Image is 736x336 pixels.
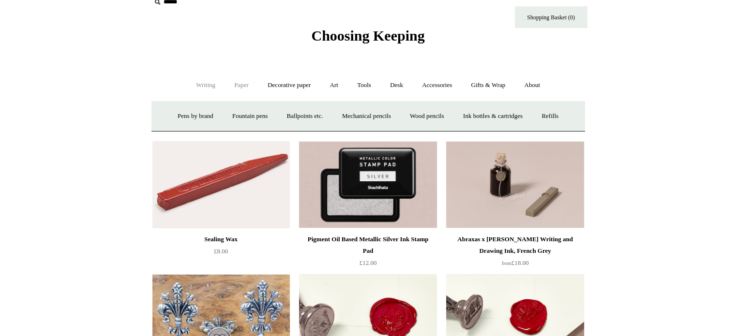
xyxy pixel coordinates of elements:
img: Abraxas x Steve Harrison Writing and Drawing Ink, French Grey [446,141,584,228]
a: Abraxas x Steve Harrison Writing and Drawing Ink, French Grey Abraxas x Steve Harrison Writing an... [446,141,584,228]
a: Choosing Keeping [311,35,424,42]
a: Pens by brand [169,103,222,129]
a: Art [321,73,347,98]
a: Ballpoints etc. [278,103,332,129]
a: Desk [381,73,412,98]
a: Pigment Oil Based Metallic Silver Ink Stamp Pad Pigment Oil Based Metallic Silver Ink Stamp Pad [299,141,436,228]
a: Mechanical pencils [333,103,400,129]
a: Wood pencils [401,103,453,129]
a: Accessories [413,73,461,98]
a: Sealing Wax Sealing Wax [152,141,290,228]
a: About [515,73,549,98]
a: Tools [348,73,380,98]
a: Sealing Wax £8.00 [152,234,290,273]
a: Gifts & Wrap [462,73,514,98]
a: Pigment Oil Based Metallic Silver Ink Stamp Pad £12.00 [299,234,436,273]
div: Sealing Wax [155,234,287,245]
a: Ink bottles & cartridges [454,103,531,129]
span: from [502,261,511,266]
a: Shopping Basket (0) [515,6,587,28]
span: £18.00 [502,259,529,266]
a: Decorative paper [259,73,319,98]
span: £8.00 [214,248,228,255]
img: Sealing Wax [152,141,290,228]
a: Writing [187,73,224,98]
div: Pigment Oil Based Metallic Silver Ink Stamp Pad [301,234,434,257]
img: Pigment Oil Based Metallic Silver Ink Stamp Pad [299,141,436,228]
a: Fountain pens [224,103,276,129]
span: Choosing Keeping [311,28,424,44]
a: Refills [533,103,567,129]
div: Abraxas x [PERSON_NAME] Writing and Drawing Ink, French Grey [449,234,581,257]
a: Paper [225,73,257,98]
a: Abraxas x [PERSON_NAME] Writing and Drawing Ink, French Grey from£18.00 [446,234,584,273]
span: £12.00 [360,259,377,266]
